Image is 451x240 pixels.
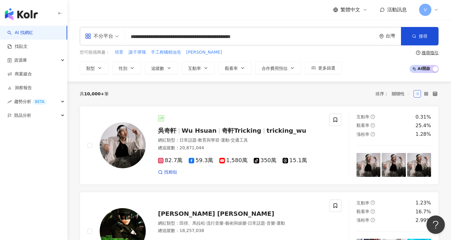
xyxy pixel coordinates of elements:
span: 互動率 [357,200,369,205]
div: 網紅類型 ： [158,220,322,227]
span: V [424,6,427,13]
button: 合作費用預估 [255,62,301,74]
button: 互動率 [182,62,215,74]
span: 1,580萬 [219,157,248,164]
a: searchAI 找網紅 [7,30,33,36]
img: post-image [357,153,380,177]
span: · [247,221,248,226]
span: 10,000+ [84,91,104,96]
div: 網紅類型 ： [158,137,322,143]
span: 找相似 [164,169,177,175]
span: question-circle [416,51,420,55]
span: 教育與學習 [198,138,219,143]
span: 觀看率 [357,209,369,214]
span: 互動率 [357,114,369,119]
span: [PERSON_NAME] [PERSON_NAME] [158,210,274,217]
div: 0.31% [415,114,431,120]
span: 您可能感興趣： [80,49,110,55]
span: 漲粉率 [357,218,369,223]
span: 藝術與娛樂 [225,221,247,226]
span: 關聯性 [392,89,410,99]
span: 吳奇軒 [158,127,176,134]
div: 總追蹤數 ： 20,871,044 [158,145,322,151]
span: 讓子彈飛 [129,49,146,55]
span: 搜尋 [419,34,427,39]
span: question-circle [371,123,375,128]
a: 找相似 [158,169,177,175]
span: 資源庫 [14,53,27,67]
span: question-circle [371,132,375,136]
button: 追蹤數 [145,62,178,74]
span: 類型 [86,66,95,71]
a: 洞察報告 [7,85,32,91]
span: · [197,138,198,143]
img: post-image [382,153,406,177]
span: · [275,221,276,226]
button: 類型 [80,62,109,74]
span: 音樂 [267,221,275,226]
span: 互動率 [188,66,201,71]
span: 奇軒Tricking [222,127,261,134]
img: logo [5,8,38,20]
span: 日常話題 [179,138,197,143]
button: 觀看率 [218,62,252,74]
span: question-circle [371,200,375,205]
span: · [265,221,266,226]
span: 更多篩選 [318,66,335,70]
span: 觀看率 [225,66,238,71]
span: 觀看率 [357,123,369,128]
span: environment [379,34,384,39]
span: 59.3萬 [189,157,213,164]
button: 搜尋 [401,27,438,45]
span: 性別 [119,66,127,71]
span: 運動 [221,138,229,143]
span: 趨勢分析 [14,95,47,109]
span: · [219,138,221,143]
span: 15.1萬 [283,157,307,164]
span: tricking_wu [267,127,306,134]
span: 運動 [276,221,285,226]
span: 田徑、馬拉松 [179,221,205,226]
div: 共 筆 [80,91,109,96]
img: KOL Avatar [100,122,146,168]
div: 25.4% [415,122,431,129]
span: question-circle [371,218,375,222]
div: 2.99% [415,217,431,224]
button: 手工柑橘精油皂 [151,49,181,56]
div: 1.28% [415,131,431,138]
button: [PERSON_NAME] [186,49,222,56]
span: 日常話題 [248,221,265,226]
div: 1.23% [415,200,431,206]
iframe: Help Scout Beacon - Open [426,215,445,234]
button: 讓子彈飛 [128,49,146,56]
div: 搜尋指引 [422,50,439,55]
button: 性別 [112,62,141,74]
span: 競品分析 [14,109,31,122]
span: appstore [85,33,91,39]
span: 合作費用預估 [262,66,287,71]
span: 流行音樂 [206,221,224,226]
div: 台灣 [386,33,401,39]
button: 培育 [114,49,124,56]
span: 追蹤數 [151,66,164,71]
div: 不分平台 [85,31,113,41]
div: BETA [33,99,47,105]
span: · [205,221,206,226]
span: 82.7萬 [158,157,183,164]
span: 交通工具 [231,138,248,143]
span: 漲粉率 [357,132,369,137]
a: 找貼文 [7,44,28,50]
span: · [229,138,231,143]
div: 排序： [376,89,414,99]
div: 總追蹤數 ： 18,257,038 [158,228,322,234]
img: post-image [407,153,431,177]
span: 培育 [115,49,123,55]
span: · [224,221,225,226]
span: question-circle [371,209,375,214]
span: 350萬 [254,157,276,164]
span: 繁體中文 [341,6,360,13]
a: KOL Avatar吳奇軒Wu Hsuan奇軒Trickingtricking_wu網紅類型：日常話題·教育與學習·運動·交通工具總追蹤數：20,871,04482.7萬59.3萬1,580萬3... [80,106,439,185]
button: 更多篩選 [305,62,342,74]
